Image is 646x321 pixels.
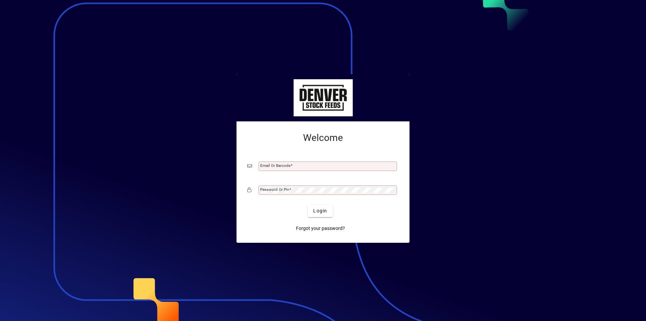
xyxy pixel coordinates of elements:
[260,187,289,192] mat-label: Password or Pin
[260,163,291,168] mat-label: Email or Barcode
[293,223,348,235] a: Forgot your password?
[296,225,345,232] span: Forgot your password?
[247,132,399,144] h2: Welcome
[313,207,327,214] span: Login
[308,205,332,217] button: Login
